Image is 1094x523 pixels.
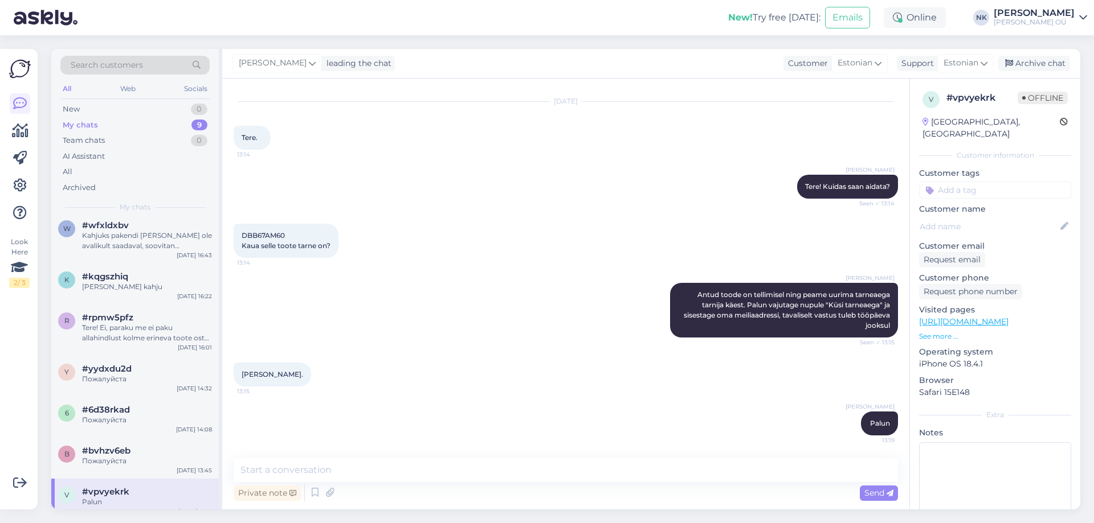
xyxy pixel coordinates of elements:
[919,427,1071,439] p: Notes
[63,182,96,193] div: Archived
[63,224,71,233] span: w
[177,251,212,260] div: [DATE] 16:43
[919,167,1071,179] p: Customer tags
[684,290,892,330] span: Antud toode on tellimisel ning peame uurima tarneaega tarnija käest. Palun vajutage nupule "Küsi ...
[919,304,1071,316] p: Visited pages
[919,182,1071,199] input: Add a tag
[922,116,1060,140] div: [GEOGRAPHIC_DATA], [GEOGRAPHIC_DATA]
[322,57,391,69] div: leading the chat
[82,282,212,292] div: [PERSON_NAME] kahju
[919,386,1071,398] p: Safari 15E148
[234,96,898,106] div: [DATE]
[120,202,150,212] span: My chats
[9,278,30,288] div: 2 / 3
[242,370,303,378] span: [PERSON_NAME].
[919,358,1071,370] p: iPhone OS 18.4.1
[825,7,870,28] button: Emails
[237,258,280,267] span: 13:14
[234,485,301,501] div: Private note
[929,95,933,104] span: v
[944,57,978,69] span: Estonian
[919,252,985,267] div: Request email
[64,275,70,284] span: k
[177,384,212,393] div: [DATE] 14:32
[64,491,69,499] span: v
[728,11,820,24] div: Try free [DATE]:
[852,436,895,444] span: 13:19
[994,9,1087,27] a: [PERSON_NAME][PERSON_NAME] OÜ
[852,199,895,208] span: Seen ✓ 13:14
[177,466,212,475] div: [DATE] 13:45
[60,81,74,96] div: All
[1018,92,1068,104] span: Offline
[9,237,30,288] div: Look Here
[846,402,895,411] span: [PERSON_NAME]
[9,58,31,80] img: Askly Logo
[994,18,1075,27] div: [PERSON_NAME] OÜ
[177,292,212,300] div: [DATE] 16:22
[919,150,1071,160] div: Customer information
[82,230,212,251] div: Kahjuks pakendi [PERSON_NAME] ole avalikult saadaval, soovitan [PERSON_NAME] ühendust kauplusega ...
[82,446,130,456] span: #bvhzv6eb
[82,271,128,282] span: #kqgszhiq
[82,220,129,230] span: #wfxldxbv
[82,405,130,415] span: #6d38rkad
[63,151,105,162] div: AI Assistant
[919,331,1071,341] p: See more ...
[118,81,138,96] div: Web
[846,166,895,174] span: [PERSON_NAME]
[82,487,129,497] span: #vpvyekrk
[919,346,1071,358] p: Operating system
[239,57,307,69] span: [PERSON_NAME]
[178,343,212,352] div: [DATE] 16:01
[919,410,1071,420] div: Extra
[237,387,280,396] span: 13:15
[82,497,212,507] div: Palun
[973,10,989,26] div: NK
[870,419,890,427] span: Palun
[178,507,212,516] div: [DATE] 13:19
[919,240,1071,252] p: Customer email
[994,9,1075,18] div: [PERSON_NAME]
[82,374,212,384] div: Пожалуйста
[176,425,212,434] div: [DATE] 14:08
[191,104,207,115] div: 0
[846,274,895,282] span: [PERSON_NAME]
[242,231,330,250] span: DBB67AM60 Kaua selle toote tarne on?
[920,220,1058,233] input: Add name
[946,91,1018,105] div: # vpvyekrk
[728,12,753,23] b: New!
[884,7,946,28] div: Online
[237,150,280,159] span: 13:14
[82,456,212,466] div: Пожалуйста
[82,312,133,323] span: #rpmw5pfz
[919,272,1071,284] p: Customer phone
[82,323,212,343] div: Tere! Ei, paraku me ei paku allahindlust kolme erineva toote ostu puhul
[897,57,934,69] div: Support
[919,316,1009,327] a: [URL][DOMAIN_NAME]
[64,368,69,376] span: y
[63,104,80,115] div: New
[64,450,70,458] span: b
[191,135,207,146] div: 0
[71,59,143,71] span: Search customers
[919,203,1071,215] p: Customer name
[805,182,890,191] span: Tere! Kuidas saan aidata?
[63,166,72,178] div: All
[191,120,207,131] div: 9
[242,133,258,142] span: Tere.
[63,135,105,146] div: Team chats
[82,415,212,425] div: Пожалуйста
[838,57,872,69] span: Estonian
[783,57,828,69] div: Customer
[919,284,1022,299] div: Request phone number
[852,338,895,347] span: Seen ✓ 13:15
[64,316,70,325] span: r
[919,374,1071,386] p: Browser
[82,364,132,374] span: #yydxdu2d
[998,56,1070,71] div: Archive chat
[63,120,98,131] div: My chats
[65,409,69,417] span: 6
[864,488,893,498] span: Send
[182,81,210,96] div: Socials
